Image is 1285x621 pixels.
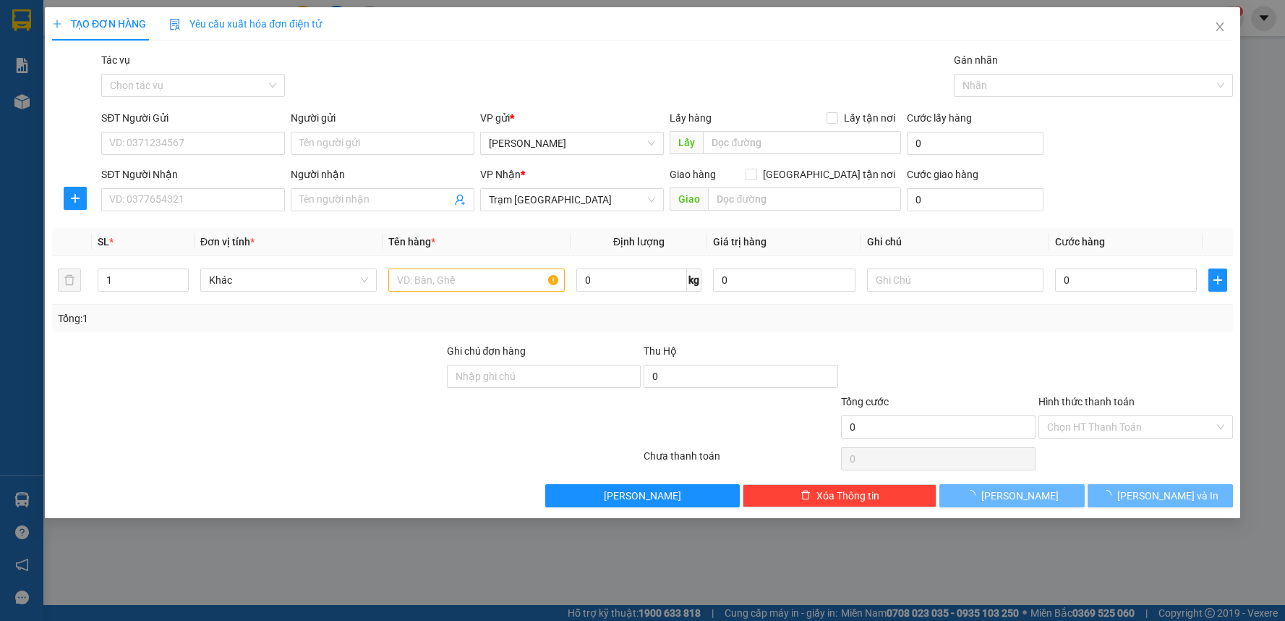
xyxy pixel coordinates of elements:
[1118,488,1219,504] span: [PERSON_NAME] và In
[838,110,901,126] span: Lấy tận nơi
[1209,274,1226,286] span: plus
[1102,490,1118,500] span: loading
[101,166,285,182] div: SĐT Người Nhận
[481,169,521,180] span: VP Nhận
[642,448,840,473] div: Chưa thanh toán
[1208,269,1226,292] button: plus
[172,269,188,280] span: Increase Value
[388,236,435,248] span: Tên hàng
[613,236,665,248] span: Định lượng
[545,484,740,507] button: [PERSON_NAME]
[687,269,701,292] span: kg
[670,187,709,211] span: Giao
[52,18,146,30] span: TẠO ĐƠN HÀNG
[101,54,130,66] label: Tác vụ
[490,132,656,154] span: Phan Thiết
[101,110,285,126] div: SĐT Người Gửi
[169,19,181,30] img: icon
[52,19,62,29] span: plus
[455,194,466,206] span: user-add
[1200,7,1240,48] button: Close
[64,193,86,204] span: plus
[670,131,704,154] span: Lấy
[169,18,322,30] span: Yêu cầu xuất hóa đơn điện tử
[801,490,811,502] span: delete
[757,166,901,182] span: [GEOGRAPHIC_DATA] tận nơi
[291,110,474,126] div: Người gửi
[861,228,1049,256] th: Ghi chú
[955,54,999,66] label: Gán nhãn
[388,269,565,292] input: VD: Bàn, Ghế
[1038,396,1135,407] label: Hình thức thanh toán
[709,187,902,211] input: Dọc đường
[867,269,1043,292] input: Ghi Chú
[172,280,188,291] span: Decrease Value
[713,269,855,292] input: 0
[58,269,81,292] button: delete
[291,166,474,182] div: Người nhận
[1055,236,1105,248] span: Cước hàng
[1214,21,1226,33] span: close
[841,396,889,407] span: Tổng cước
[176,282,185,290] span: down
[604,488,681,504] span: [PERSON_NAME]
[447,365,641,388] input: Ghi chú đơn hàng
[1088,484,1233,507] button: [PERSON_NAME] và In
[907,112,972,124] label: Cước lấy hàng
[981,488,1059,504] span: [PERSON_NAME]
[64,187,87,210] button: plus
[704,131,902,154] input: Dọc đường
[58,310,496,326] div: Tổng: 1
[447,345,526,357] label: Ghi chú đơn hàng
[713,236,767,248] span: Giá trị hàng
[644,345,677,357] span: Thu Hộ
[907,169,978,180] label: Cước giao hàng
[965,490,981,500] span: loading
[907,188,1043,211] input: Cước giao hàng
[176,271,185,280] span: up
[670,169,717,180] span: Giao hàng
[98,236,109,248] span: SL
[490,189,656,211] span: Trạm Sài Gòn
[200,236,255,248] span: Đơn vị tính
[816,488,879,504] span: Xóa Thông tin
[481,110,665,126] div: VP gửi
[940,484,1085,507] button: [PERSON_NAME]
[907,132,1043,155] input: Cước lấy hàng
[670,112,712,124] span: Lấy hàng
[209,269,368,291] span: Khác
[743,484,937,507] button: deleteXóa Thông tin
